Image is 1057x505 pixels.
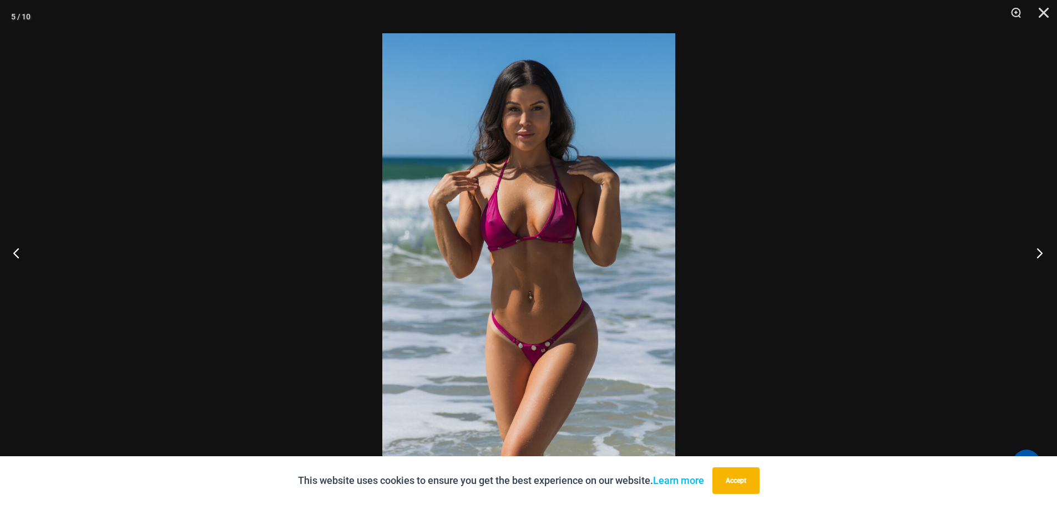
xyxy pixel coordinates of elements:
img: Tight Rope Pink 319 Top 4212 Micro 05 [382,33,675,472]
p: This website uses cookies to ensure you get the best experience on our website. [298,472,704,489]
div: 5 / 10 [11,8,31,25]
a: Learn more [653,475,704,486]
button: Next [1015,225,1057,280]
button: Accept [712,467,760,494]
